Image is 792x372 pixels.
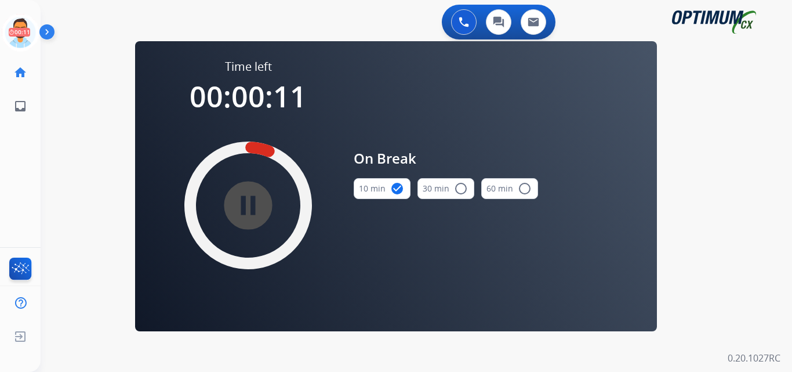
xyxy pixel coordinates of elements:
[241,198,255,212] mat-icon: pause_circle_filled
[390,182,404,196] mat-icon: check_circle
[354,178,410,199] button: 10 min
[454,182,468,196] mat-icon: radio_button_unchecked
[481,178,538,199] button: 60 min
[190,77,307,116] span: 00:00:11
[417,178,474,199] button: 30 min
[518,182,532,196] mat-icon: radio_button_unchecked
[225,59,272,75] span: Time left
[13,99,27,113] mat-icon: inbox
[728,351,780,365] p: 0.20.1027RC
[354,148,538,169] span: On Break
[13,66,27,80] mat-icon: home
